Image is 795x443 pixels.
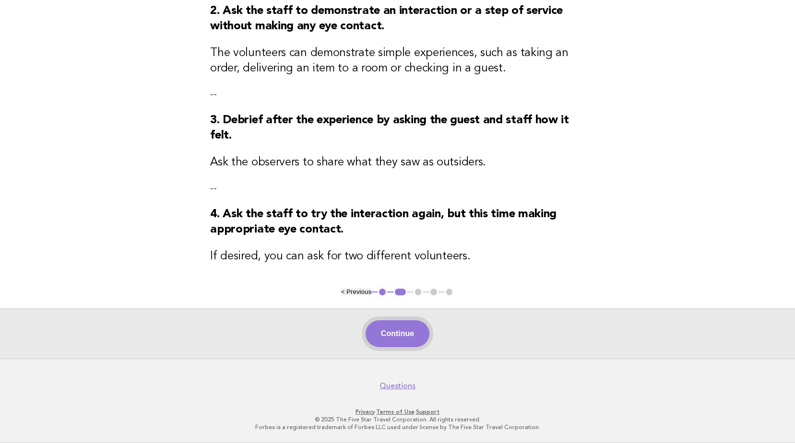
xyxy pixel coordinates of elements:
[380,381,415,391] a: Questions
[210,5,563,32] strong: 2. Ask the staff to demonstrate an interaction or a step of service without making any eye contact.
[210,46,585,76] h3: The volunteers can demonstrate simple experiences, such as taking an order, delivering an item to...
[416,408,439,415] a: Support
[366,320,429,347] button: Continue
[104,423,691,431] p: Forbes is a registered trademark of Forbes LLC used under license by The Five Star Travel Corpora...
[104,416,691,423] p: © 2025 The Five Star Travel Corporation. All rights reserved.
[210,155,585,170] h3: Ask the observers to share what they saw as outsiders.
[210,115,569,141] strong: 3. Debrief after the experience by asking the guest and staff how it felt.
[378,287,387,297] button: 1
[210,249,585,264] h3: If desired, you can ask for two different volunteers.
[104,408,691,416] p: · ·
[356,408,375,415] a: Privacy
[393,287,407,297] button: 2
[376,408,415,415] a: Terms of Use
[341,288,371,295] button: < Previous
[210,182,585,195] p: --
[210,88,585,101] p: --
[210,209,557,235] strong: 4. Ask the staff to try the interaction again, but this time making appropriate eye contact.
